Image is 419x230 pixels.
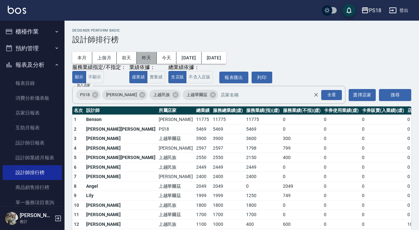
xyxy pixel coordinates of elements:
[74,126,76,132] span: 2
[157,210,195,220] td: 上越華爾茲
[157,181,195,191] td: 上越華爾茲
[244,106,281,115] th: 服務業績(指)(虛)
[195,153,211,163] td: 2550
[74,145,76,151] span: 4
[360,153,406,163] td: 0
[85,153,157,163] td: [PERSON_NAME][PERSON_NAME]
[195,162,211,172] td: 2449
[20,212,53,219] h5: [PERSON_NAME]
[85,191,157,201] td: Lily
[168,64,216,71] div: 總業績依據：
[117,52,137,64] button: 前天
[3,195,62,210] a: 單一服務項目查詢
[74,155,76,160] span: 5
[369,6,381,15] div: PS18
[322,200,360,210] td: 0
[281,143,322,153] td: 799
[360,124,406,134] td: 0
[322,210,360,220] td: 0
[85,210,157,220] td: [PERSON_NAME]
[343,4,355,17] button: save
[322,181,360,191] td: 0
[281,200,322,210] td: 0
[211,153,245,163] td: 2550
[186,71,213,84] button: 不含入店販
[211,106,245,115] th: 服務總業績(虛)
[74,174,76,179] span: 7
[74,136,76,141] span: 3
[244,191,281,201] td: 1250
[386,5,411,16] button: 登出
[102,90,147,100] div: [PERSON_NAME]
[72,71,86,84] button: 顯示
[85,115,157,125] td: Benson
[149,90,181,100] div: 上越民族
[85,172,157,182] td: [PERSON_NAME]
[322,219,360,229] td: 0
[157,172,195,182] td: [PERSON_NAME]
[85,143,157,153] td: [PERSON_NAME]
[195,219,211,229] td: 1100
[244,200,281,210] td: 1800
[72,52,92,64] button: 本月
[211,181,245,191] td: 2049
[244,172,281,182] td: 2400
[195,210,211,220] td: 1700
[85,124,157,134] td: [PERSON_NAME][PERSON_NAME]
[360,172,406,182] td: 0
[5,212,18,225] img: Person
[157,52,177,64] button: 今天
[244,115,281,125] td: 11775
[219,89,324,101] input: 店家名稱
[322,134,360,144] td: 0
[3,135,62,150] a: 設計師日報表
[219,72,248,84] button: 報表匯出
[3,40,62,57] button: 預約管理
[281,124,322,134] td: 0
[322,115,360,125] td: 0
[281,172,322,182] td: 0
[72,106,85,115] th: 名次
[8,6,26,14] img: Logo
[74,193,76,198] span: 9
[321,90,342,100] div: 全選
[195,134,211,144] td: 3900
[322,162,360,172] td: 0
[129,64,165,71] div: 業績依據：
[85,134,157,144] td: [PERSON_NAME]
[281,219,322,229] td: 600
[281,181,322,191] td: 2049
[360,200,406,210] td: 0
[379,89,411,101] button: 搜尋
[360,134,406,144] td: 0
[211,200,245,210] td: 1800
[137,52,157,64] button: 昨天
[74,165,76,170] span: 6
[3,180,62,195] a: 商品銷售排行榜
[157,124,195,134] td: PS18
[360,106,406,115] th: 卡券販賣(入業績)(虛)
[157,200,195,210] td: 上越民族
[322,172,360,182] td: 0
[252,72,272,84] button: 列印
[85,162,157,172] td: [PERSON_NAME]
[3,91,62,105] a: 消費分析儀表板
[72,35,411,44] h3: 設計師排行榜
[157,143,195,153] td: [PERSON_NAME]
[360,210,406,220] td: 0
[147,71,165,84] button: 實業績
[281,134,322,144] td: 300
[183,90,218,100] div: 上越華爾茲
[312,90,321,99] button: Clear
[72,64,126,71] div: 服務業績指定/不指定：
[244,134,281,144] td: 3600
[211,124,245,134] td: 5469
[211,191,245,201] td: 1999
[211,143,245,153] td: 2597
[244,162,281,172] td: 2449
[211,115,245,125] td: 11775
[74,222,79,227] span: 12
[149,92,174,98] span: 上越民族
[195,181,211,191] td: 2049
[85,219,157,229] td: [PERSON_NAME]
